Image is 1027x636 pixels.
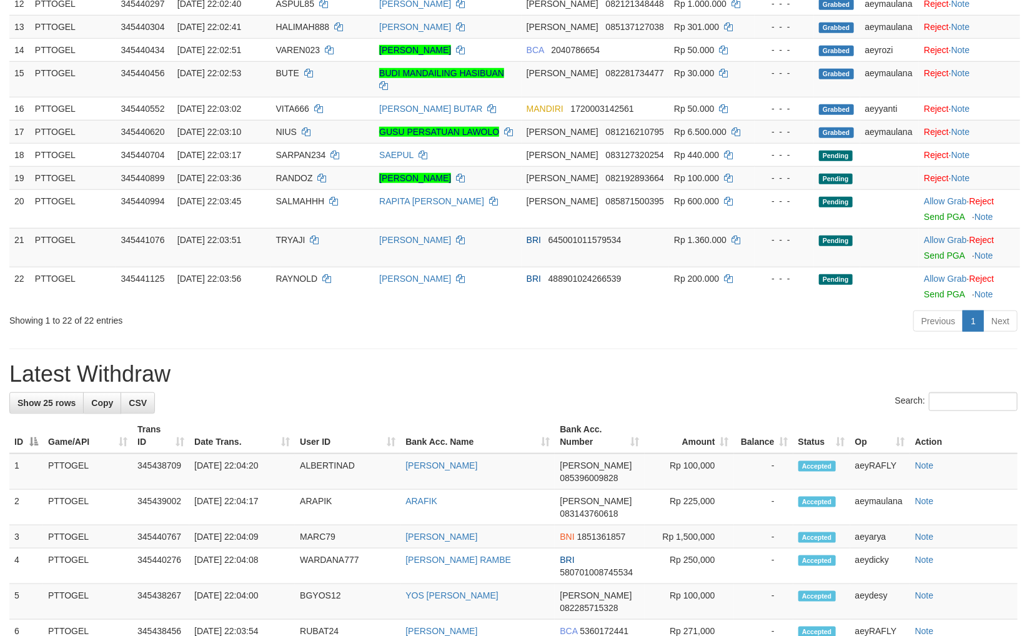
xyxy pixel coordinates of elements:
[9,454,43,490] td: 1
[177,235,241,245] span: [DATE] 22:03:51
[760,234,809,246] div: - - -
[177,274,241,284] span: [DATE] 22:03:56
[734,418,793,454] th: Balance: activate to sort column ascending
[43,584,132,620] td: PTTOGEL
[295,525,400,549] td: MARC79
[9,228,30,267] td: 21
[177,104,241,114] span: [DATE] 22:03:02
[645,490,734,525] td: Rp 225,000
[919,267,1020,306] td: ·
[919,166,1020,189] td: ·
[560,473,618,483] span: Copy 085396009828 to clipboard
[924,196,969,206] span: ·
[276,196,325,206] span: SALMAHHH
[9,166,30,189] td: 19
[850,525,910,549] td: aeyarya
[970,196,995,206] a: Reject
[30,61,116,97] td: PTTOGEL
[9,392,84,414] a: Show 25 rows
[527,196,598,206] span: [PERSON_NAME]
[760,195,809,207] div: - - -
[560,590,632,600] span: [PERSON_NAME]
[189,584,295,620] td: [DATE] 22:04:00
[43,454,132,490] td: PTTOGEL
[798,591,836,602] span: Accepted
[819,127,854,138] span: Grabbed
[571,104,634,114] span: Copy 1720003142561 to clipboard
[674,173,719,183] span: Rp 100.000
[760,102,809,115] div: - - -
[295,490,400,525] td: ARAPIK
[132,549,189,584] td: 345440276
[910,418,1018,454] th: Action
[674,150,719,160] span: Rp 440.000
[606,68,664,78] span: Copy 082281734477 to clipboard
[913,311,963,332] a: Previous
[674,104,715,114] span: Rp 50.000
[379,173,451,183] a: [PERSON_NAME]
[295,454,400,490] td: ALBERTINAD
[379,150,414,160] a: SAEPUL
[83,392,121,414] a: Copy
[560,555,574,565] span: BRI
[850,454,910,490] td: aeyRAFLY
[527,45,544,55] span: BCA
[674,68,715,78] span: Rp 30.000
[924,235,966,245] a: Allow Grab
[30,38,116,61] td: PTTOGEL
[9,61,30,97] td: 15
[121,150,164,160] span: 345440704
[760,272,809,285] div: - - -
[379,45,451,55] a: [PERSON_NAME]
[121,196,164,206] span: 345440994
[30,15,116,38] td: PTTOGEL
[924,274,966,284] a: Allow Grab
[919,15,1020,38] td: ·
[924,127,949,137] a: Reject
[760,126,809,138] div: - - -
[924,212,965,222] a: Send PGA
[189,454,295,490] td: [DATE] 22:04:20
[9,97,30,120] td: 16
[560,603,618,613] span: Copy 082285715328 to clipboard
[9,143,30,166] td: 18
[552,45,600,55] span: Copy 2040786654 to clipboard
[295,418,400,454] th: User ID: activate to sort column ascending
[177,196,241,206] span: [DATE] 22:03:45
[734,525,793,549] td: -
[121,173,164,183] span: 345440899
[276,150,326,160] span: SARPAN234
[276,22,330,32] span: HALIMAH888
[674,45,715,55] span: Rp 50.000
[9,309,419,327] div: Showing 1 to 22 of 22 entries
[379,274,451,284] a: [PERSON_NAME]
[560,509,618,519] span: Copy 083143760618 to clipboard
[734,584,793,620] td: -
[276,45,320,55] span: VAREN023
[121,274,164,284] span: 345441125
[924,235,969,245] span: ·
[405,460,477,470] a: [PERSON_NAME]
[951,45,970,55] a: Note
[924,150,949,160] a: Reject
[132,490,189,525] td: 345439002
[527,68,598,78] span: [PERSON_NAME]
[9,549,43,584] td: 4
[276,173,313,183] span: RANDOZ
[919,61,1020,97] td: ·
[9,267,30,306] td: 22
[606,150,664,160] span: Copy 083127320254 to clipboard
[132,584,189,620] td: 345438267
[919,228,1020,267] td: ·
[527,274,541,284] span: BRI
[560,532,574,542] span: BNI
[915,496,934,506] a: Note
[560,626,577,636] span: BCA
[860,61,920,97] td: aeymaulana
[734,490,793,525] td: -
[30,189,116,228] td: PTTOGEL
[9,120,30,143] td: 17
[527,22,598,32] span: [PERSON_NAME]
[577,532,626,542] span: Copy 1851361857 to clipboard
[951,22,970,32] a: Note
